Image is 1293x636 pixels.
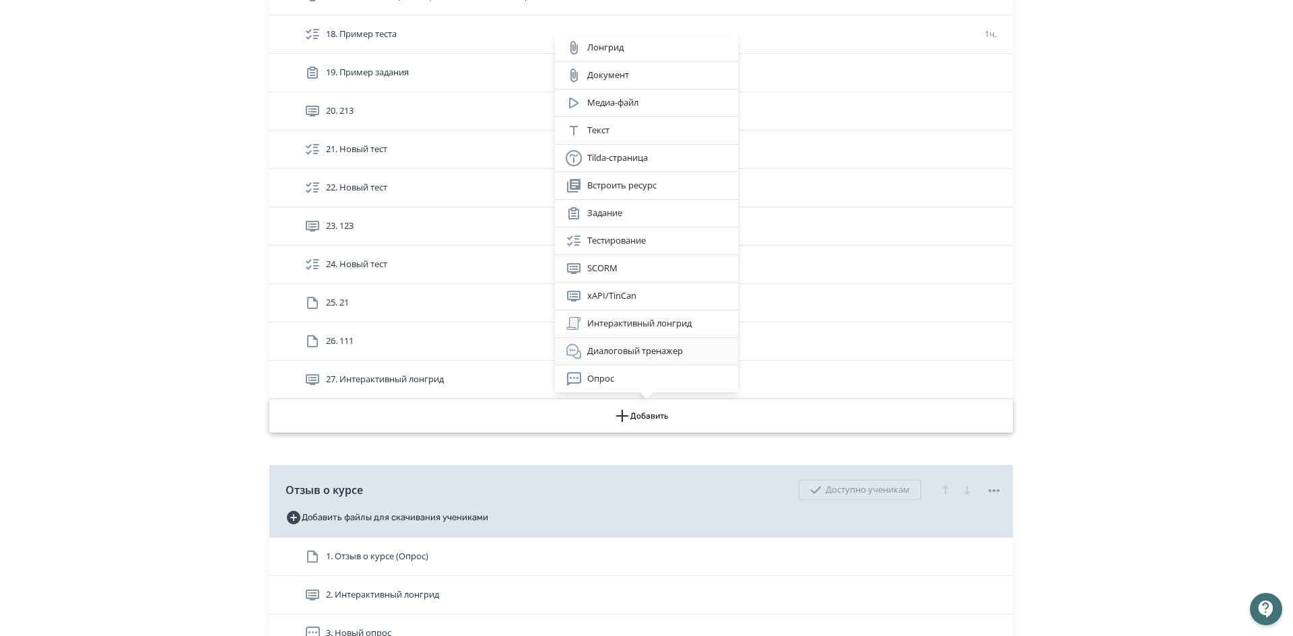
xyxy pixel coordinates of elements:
div: xAPI/TinCan [566,288,727,304]
div: Медиа-файл [566,95,727,111]
div: Лонгрид [566,40,727,56]
div: Диалоговый тренажер [566,343,727,359]
div: Тестирование [566,233,727,249]
div: Интерактивный лонгрид [566,316,727,332]
div: Документ [566,67,727,83]
div: Задание [566,205,727,221]
div: Текст [566,122,727,139]
div: Встроить ресурс [566,178,727,194]
div: Tilda-страница [566,150,727,166]
div: Опрос [566,371,727,387]
div: SCORM [566,260,727,277]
